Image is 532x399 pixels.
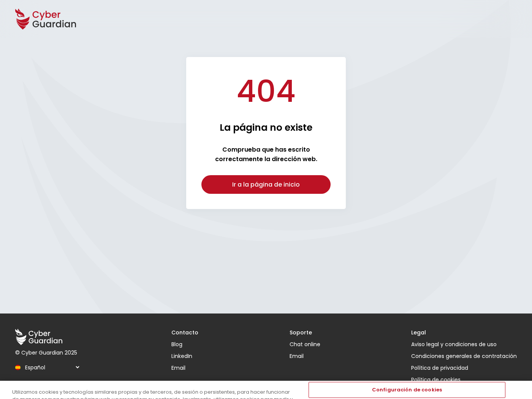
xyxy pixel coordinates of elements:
[171,329,198,337] h3: Contacto
[215,145,317,163] strong: Comprueba que has escrito correctamente la dirección web.
[309,382,505,398] button: Configuración de cookies, Abre el cuadro de diálogo del centro de preferencias.
[411,364,517,372] a: Política de privacidad
[201,175,331,194] a: Ir a la página de inicio
[411,340,517,348] a: Aviso legal y condiciones de uso
[15,349,81,357] p: © Cyber Guardian 2025
[290,340,320,348] button: Chat online
[236,72,296,110] h1: 404
[171,352,198,360] a: LinkedIn
[290,329,320,337] h3: Soporte
[411,329,517,337] h3: Legal
[171,364,198,372] a: Email
[171,340,198,348] a: Blog
[220,122,312,133] h2: La página no existe
[411,376,517,384] button: Política de cookies
[290,352,320,360] a: Email
[411,352,517,360] a: Condiciones generales de contratación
